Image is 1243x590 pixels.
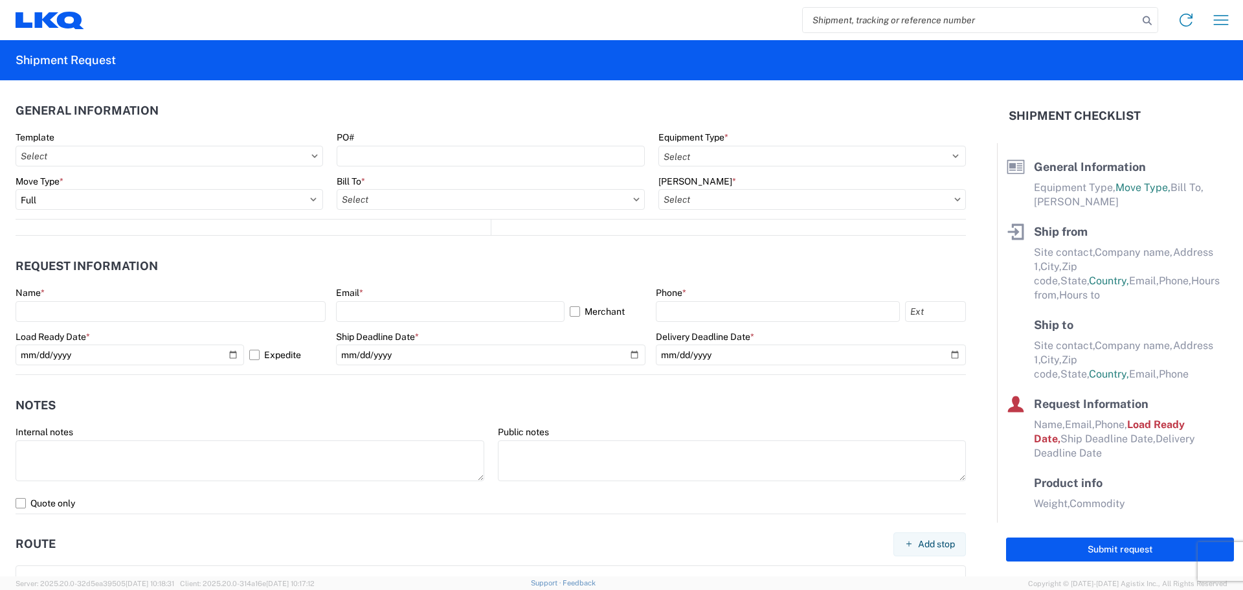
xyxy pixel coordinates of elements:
[1115,181,1170,194] span: Move Type,
[905,301,966,322] input: Ext
[336,287,363,299] label: Email
[249,345,326,365] label: Expedite
[1069,497,1125,510] span: Commodity
[1060,433,1156,445] span: Ship Deadline Date,
[1034,397,1148,411] span: Request Information
[658,131,728,143] label: Equipment Type
[16,104,159,117] h2: General Information
[656,287,686,299] label: Phone
[1034,339,1095,352] span: Site contact,
[1065,418,1095,431] span: Email,
[1129,368,1159,380] span: Email,
[1034,196,1119,208] span: [PERSON_NAME]
[16,146,323,166] input: Select
[656,331,754,343] label: Delivery Deadline Date
[337,176,365,187] label: Bill To
[1040,354,1062,366] span: City,
[337,189,644,210] input: Select
[16,538,56,550] h2: Route
[1089,275,1129,287] span: Country,
[1040,260,1062,273] span: City,
[1009,108,1141,124] h2: Shipment Checklist
[498,426,549,438] label: Public notes
[16,260,158,273] h2: Request Information
[1006,538,1234,562] button: Submit request
[658,176,736,187] label: [PERSON_NAME]
[1034,418,1065,431] span: Name,
[336,331,419,343] label: Ship Deadline Date
[1059,289,1100,301] span: Hours to
[1159,275,1191,287] span: Phone,
[1129,275,1159,287] span: Email,
[16,426,73,438] label: Internal notes
[126,580,174,587] span: [DATE] 10:18:31
[893,532,966,556] button: Add stop
[16,331,90,343] label: Load Ready Date
[337,131,354,143] label: PO#
[16,493,966,514] label: Quote only
[1034,181,1115,194] span: Equipment Type,
[570,301,646,322] label: Merchant
[16,580,174,587] span: Server: 2025.20.0-32d5ea39505
[180,580,315,587] span: Client: 2025.20.0-314a16e
[803,8,1138,32] input: Shipment, tracking or reference number
[1034,225,1088,238] span: Ship from
[16,176,63,187] label: Move Type
[1034,318,1073,332] span: Ship to
[1028,578,1227,589] span: Copyright © [DATE]-[DATE] Agistix Inc., All Rights Reserved
[1034,497,1069,510] span: Weight,
[266,580,315,587] span: [DATE] 10:17:12
[16,399,56,412] h2: Notes
[1095,418,1127,431] span: Phone,
[1089,368,1129,380] span: Country,
[563,579,596,587] a: Feedback
[1095,339,1173,352] span: Company name,
[658,189,966,210] input: Select
[16,52,116,68] h2: Shipment Request
[1034,246,1095,258] span: Site contact,
[16,131,54,143] label: Template
[918,538,955,550] span: Add stop
[1159,368,1189,380] span: Phone
[1060,368,1089,380] span: State,
[1060,275,1089,287] span: State,
[531,579,563,587] a: Support
[1034,160,1146,174] span: General Information
[16,287,45,299] label: Name
[1034,476,1103,490] span: Product info
[1170,181,1204,194] span: Bill To,
[1095,246,1173,258] span: Company name,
